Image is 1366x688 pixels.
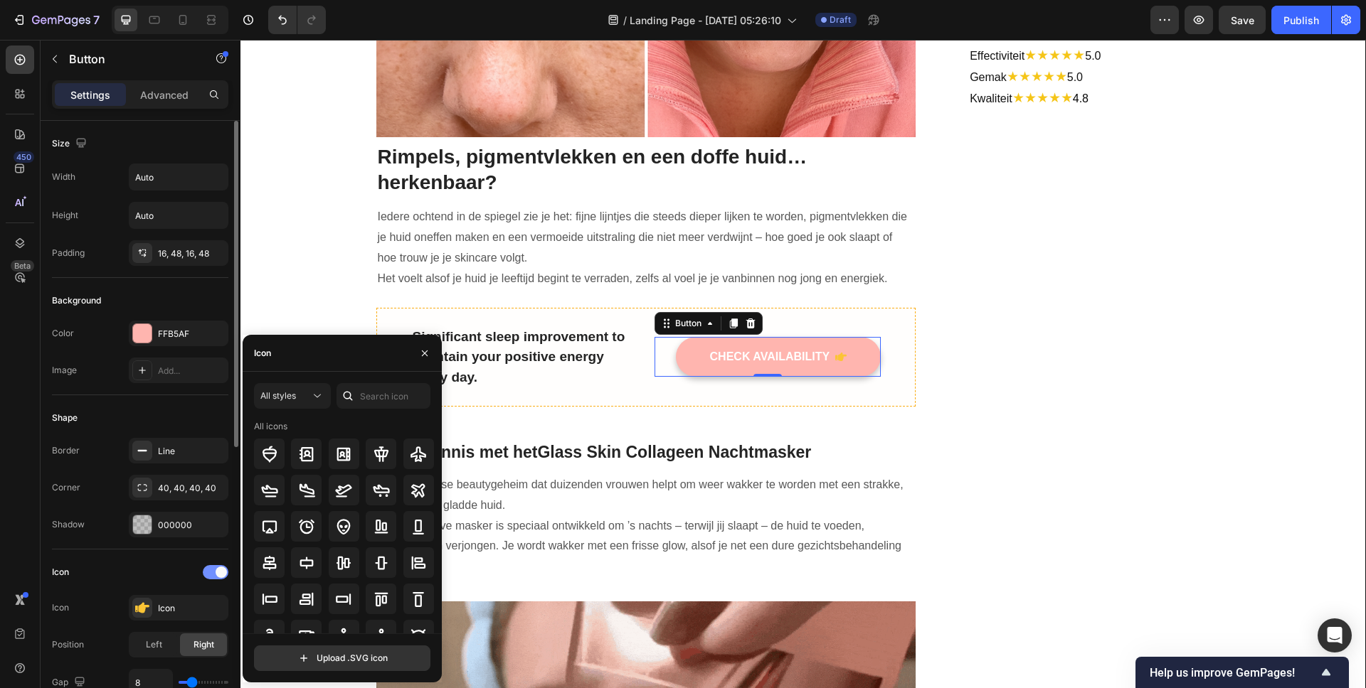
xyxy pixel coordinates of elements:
div: Background [52,294,101,307]
button: Upload .SVG icon [254,645,430,671]
span: Left [146,638,162,651]
p: Kwaliteit [730,48,988,70]
div: All icons [254,420,287,433]
div: Shadow [52,518,85,531]
span: Landing Page - [DATE] 05:26:10 [630,13,781,28]
p: 7 [93,11,100,28]
span: / [623,13,627,28]
div: Rich Text Editor. Editing area: main [137,434,677,539]
p: Advanced [140,87,189,102]
span: Save [1231,14,1254,26]
button: All styles [254,383,331,409]
span: 4.8 [833,53,849,65]
input: Auto [129,164,228,190]
p: Het Koreaanse beautygeheim dat duizenden vrouwen helpt om weer wakker te worden met een strakke, ... [138,435,675,476]
div: Add... [158,365,225,377]
iframe: Design area [240,40,1366,688]
p: Settings [70,87,110,102]
input: Auto [129,203,228,228]
p: Gemak 5.0 [730,27,988,48]
button: Show survey - Help us improve GemPages! [1150,664,1335,681]
div: Icon [254,347,271,360]
div: 40, 40, 40, 40 [158,482,225,495]
span: Help us improve GemPages! [1150,666,1318,679]
div: Open Intercom Messenger [1318,618,1352,652]
div: Position [52,638,84,651]
button: CHECK AVAILABILITY [436,297,642,337]
input: Search icon [337,383,430,409]
strong: Glass Skin Collageen Nachtmasker [297,403,571,421]
div: 450 [14,151,34,163]
div: Size [52,134,90,154]
span: Right [194,638,214,651]
button: Publish [1271,6,1331,34]
div: Height [52,209,78,222]
div: Upload .SVG icon [297,651,388,665]
div: Icon [158,602,225,615]
div: Icon [52,601,69,614]
div: Color [52,327,74,340]
div: CHECK AVAILABILITY [470,308,591,326]
h2: Rich Text Editor. Editing area: main [137,401,677,425]
p: Button [69,50,190,68]
div: Corner [52,481,80,494]
div: Publish [1283,13,1319,28]
button: Save [1219,6,1266,34]
span: ★★★★★ [773,50,833,65]
div: Width [52,171,75,183]
div: Line [158,445,225,458]
button: 7 [6,6,106,34]
div: Image [52,364,77,377]
div: Button [433,277,465,290]
div: 16, 48, 16, 48 [158,247,225,260]
span: Draft [830,14,851,26]
span: ★★★★★ [785,8,845,23]
div: Border [52,444,80,457]
span: ★★★★★ [767,29,827,44]
p: Dit innovatieve masker is speciaal ontwikkeld om ’s nachts – terwijl jij slaapt – de huid te voed... [138,476,675,537]
p: Effectiviteit 5.0 [730,6,988,27]
div: FFB5AF [158,328,225,340]
div: Padding [52,247,85,259]
div: Beta [11,260,34,272]
p: Maak kennis met het [138,402,675,424]
div: Icon [52,566,69,579]
div: 000000 [158,519,225,532]
span: All styles [260,390,296,401]
div: Undo/Redo [268,6,326,34]
div: Shape [52,412,78,424]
